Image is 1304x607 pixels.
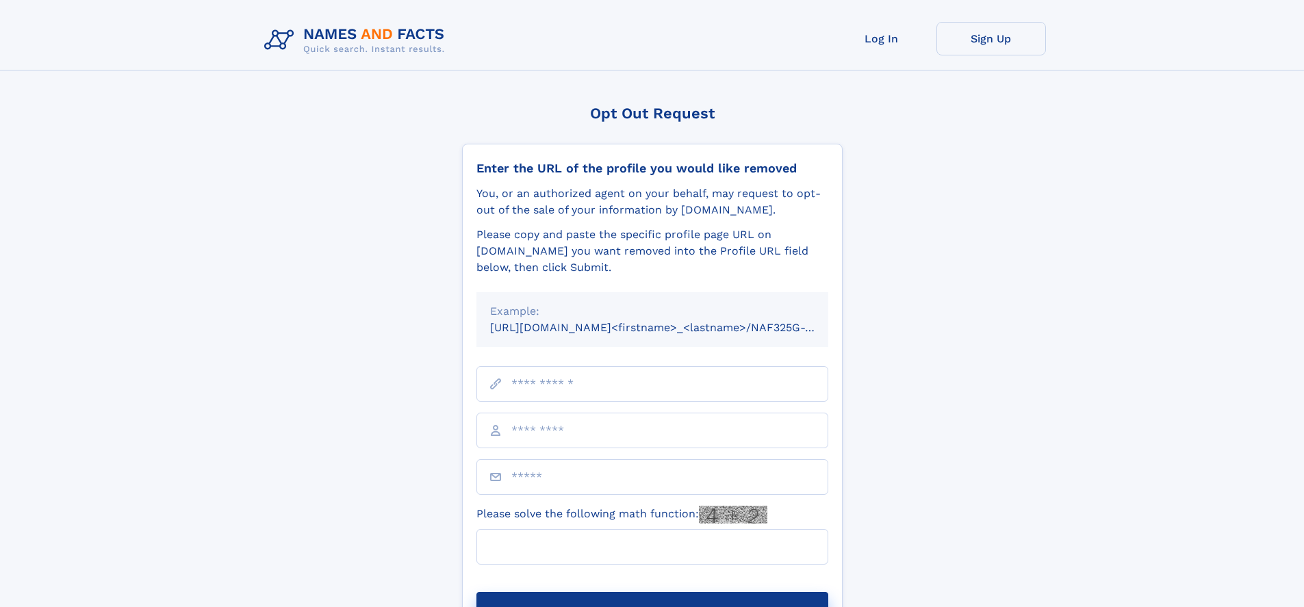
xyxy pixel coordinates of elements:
[476,185,828,218] div: You, or an authorized agent on your behalf, may request to opt-out of the sale of your informatio...
[462,105,843,122] div: Opt Out Request
[490,303,815,320] div: Example:
[936,22,1046,55] a: Sign Up
[476,161,828,176] div: Enter the URL of the profile you would like removed
[259,22,456,59] img: Logo Names and Facts
[476,227,828,276] div: Please copy and paste the specific profile page URL on [DOMAIN_NAME] you want removed into the Pr...
[490,321,854,334] small: [URL][DOMAIN_NAME]<firstname>_<lastname>/NAF325G-xxxxxxxx
[827,22,936,55] a: Log In
[476,506,767,524] label: Please solve the following math function:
